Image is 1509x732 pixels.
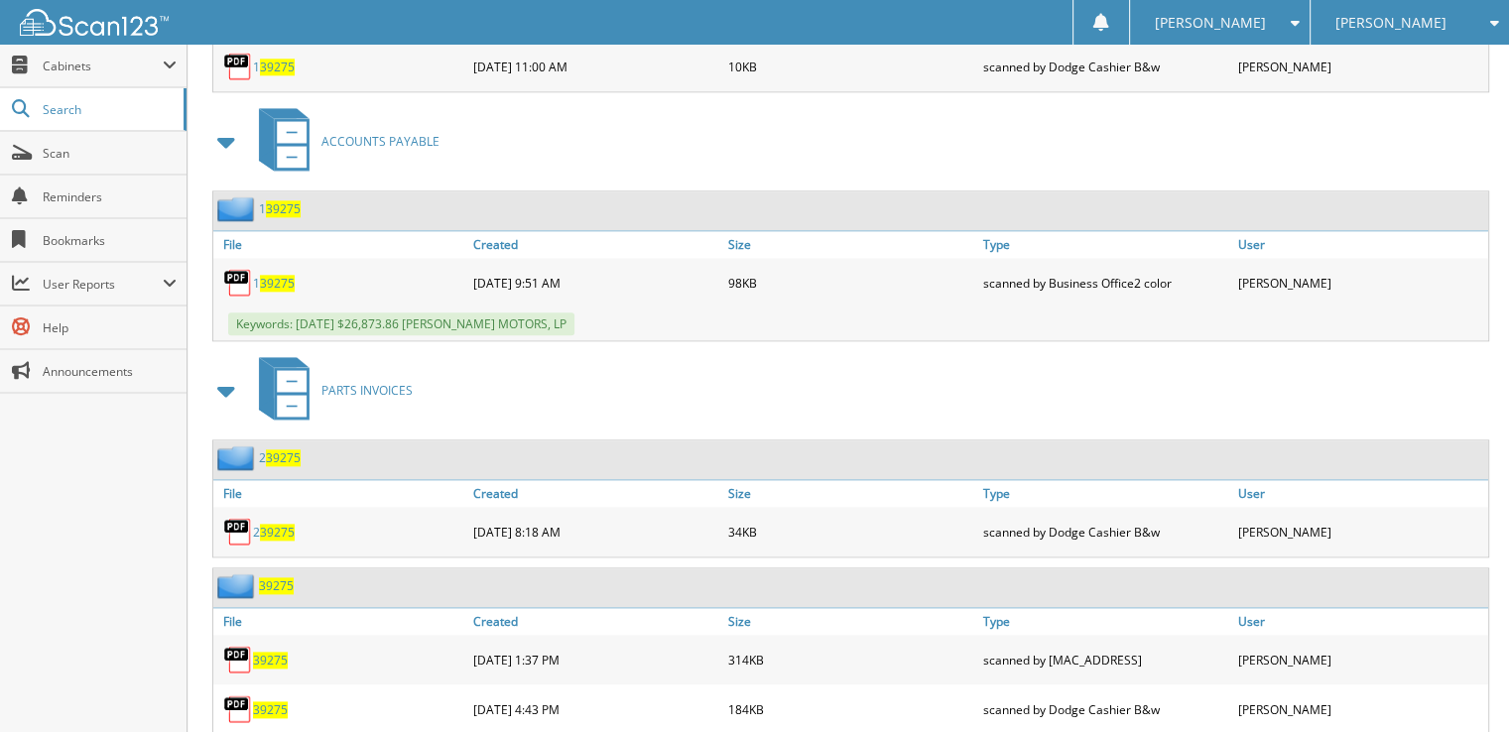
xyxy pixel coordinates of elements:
div: [DATE] 8:18 AM [468,512,723,551]
img: PDF.png [223,645,253,674]
a: Size [723,480,978,507]
div: [PERSON_NAME] [1233,689,1488,729]
span: ACCOUNTS PAYABLE [321,133,440,150]
a: User [1233,231,1488,258]
div: 98KB [723,263,978,303]
span: User Reports [43,276,163,293]
span: Bookmarks [43,232,177,249]
a: User [1233,608,1488,635]
div: [PERSON_NAME] [1233,640,1488,679]
a: Created [468,608,723,635]
span: Keywords: [DATE] $26,873.86 [PERSON_NAME] MOTORS, LP [228,312,574,335]
div: scanned by Dodge Cashier B&w [978,47,1233,86]
a: Created [468,480,723,507]
a: Size [723,231,978,258]
span: 39275 [266,200,301,217]
a: 139275 [259,200,301,217]
img: folder2.png [217,196,259,221]
a: 39275 [253,652,288,669]
span: 39275 [260,524,295,541]
a: File [213,608,468,635]
a: 39275 [253,701,288,718]
span: Announcements [43,363,177,380]
span: [PERSON_NAME] [1335,17,1446,29]
a: ACCOUNTS PAYABLE [247,102,440,181]
div: [DATE] 9:51 AM [468,263,723,303]
iframe: Chat Widget [1410,637,1509,732]
img: PDF.png [223,52,253,81]
div: [PERSON_NAME] [1233,47,1488,86]
span: Scan [43,145,177,162]
div: [DATE] 11:00 AM [468,47,723,86]
a: Type [978,231,1233,258]
a: File [213,231,468,258]
span: Help [43,319,177,336]
span: Search [43,101,174,118]
a: PARTS INVOICES [247,351,413,429]
a: Type [978,608,1233,635]
span: Reminders [43,188,177,205]
a: File [213,480,468,507]
a: Size [723,608,978,635]
div: [DATE] 4:43 PM [468,689,723,729]
a: Type [978,480,1233,507]
div: scanned by Business Office2 color [978,263,1233,303]
div: 34KB [723,512,978,551]
a: 139275 [253,275,295,292]
div: scanned by Dodge Cashier B&w [978,689,1233,729]
img: folder2.png [217,445,259,470]
a: Created [468,231,723,258]
span: 39275 [260,275,295,292]
a: User [1233,480,1488,507]
div: 184KB [723,689,978,729]
div: scanned by [MAC_ADDRESS] [978,640,1233,679]
div: 314KB [723,640,978,679]
img: PDF.png [223,268,253,298]
div: scanned by Dodge Cashier B&w [978,512,1233,551]
span: 39275 [260,59,295,75]
a: 139275 [253,59,295,75]
span: PARTS INVOICES [321,382,413,399]
div: [PERSON_NAME] [1233,263,1488,303]
a: 39275 [259,577,294,594]
a: 239275 [259,449,301,466]
img: folder2.png [217,573,259,598]
img: scan123-logo-white.svg [20,9,169,36]
div: 10KB [723,47,978,86]
div: [PERSON_NAME] [1233,512,1488,551]
img: PDF.png [223,517,253,547]
span: 39275 [266,449,301,466]
span: [PERSON_NAME] [1155,17,1266,29]
img: PDF.png [223,694,253,724]
span: Cabinets [43,58,163,74]
a: 239275 [253,524,295,541]
div: [DATE] 1:37 PM [468,640,723,679]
